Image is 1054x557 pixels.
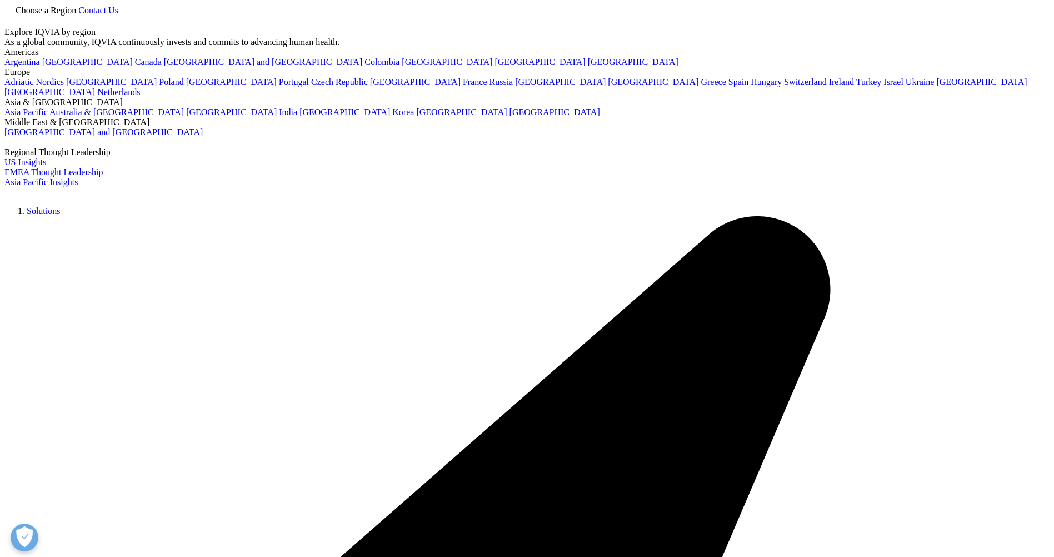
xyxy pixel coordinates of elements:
[4,158,46,168] a: US Insights
[784,77,826,87] a: Switzerland
[49,107,184,117] a: Australia & [GEOGRAPHIC_DATA]
[4,67,1050,77] div: Europe
[279,107,297,117] a: India
[299,107,390,117] a: [GEOGRAPHIC_DATA]
[936,77,1027,87] a: [GEOGRAPHIC_DATA]
[463,77,487,87] a: France
[135,57,162,67] a: Canada
[515,77,606,87] a: [GEOGRAPHIC_DATA]
[588,57,678,67] a: [GEOGRAPHIC_DATA]
[159,77,183,87] a: Poland
[186,77,277,87] a: [GEOGRAPHIC_DATA]
[4,168,103,178] a: EMEA Thought Leadership
[4,127,203,137] a: [GEOGRAPHIC_DATA] and [GEOGRAPHIC_DATA]
[364,57,399,67] a: Colombia
[701,77,726,87] a: Greece
[4,37,1050,47] div: As a global community, IQVIA continuously invests and commits to advancing human health.
[906,77,935,87] a: Ukraine
[4,137,13,146] img: 2093_analyzing-data-using-big-screen-display-and-laptop.png
[78,6,118,15] a: Contact Us
[829,77,854,87] a: Ireland
[4,27,1050,37] div: Explore IQVIA by region
[4,148,1050,158] div: Regional Thought Leadership
[4,117,1050,127] div: Middle East & [GEOGRAPHIC_DATA]
[608,77,698,87] a: [GEOGRAPHIC_DATA]
[4,178,78,188] a: Asia Pacific Insights
[883,77,903,87] a: Israel
[42,57,133,67] a: [GEOGRAPHIC_DATA]
[856,77,882,87] a: Turkey
[36,77,64,87] a: Nordics
[370,77,461,87] a: [GEOGRAPHIC_DATA]
[416,107,507,117] a: [GEOGRAPHIC_DATA]
[495,57,586,67] a: [GEOGRAPHIC_DATA]
[66,77,157,87] a: [GEOGRAPHIC_DATA]
[402,57,492,67] a: [GEOGRAPHIC_DATA]
[164,57,362,67] a: [GEOGRAPHIC_DATA] and [GEOGRAPHIC_DATA]
[186,107,277,117] a: [GEOGRAPHIC_DATA]
[97,87,140,97] a: Netherlands
[16,6,76,15] span: Choose a Region
[279,77,309,87] a: Portugal
[311,77,368,87] a: Czech Republic
[4,107,48,117] a: Asia Pacific
[11,524,38,551] button: Open Preferences
[4,87,95,97] a: [GEOGRAPHIC_DATA]
[728,77,748,87] a: Spain
[4,47,1050,57] div: Americas
[4,97,1050,107] div: Asia & [GEOGRAPHIC_DATA]
[4,77,33,87] a: Adriatic
[509,107,600,117] a: [GEOGRAPHIC_DATA]
[751,77,782,87] a: Hungary
[4,57,40,67] a: Argentina
[489,77,513,87] a: Russia
[392,107,414,117] a: Korea
[27,207,60,217] a: Solutions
